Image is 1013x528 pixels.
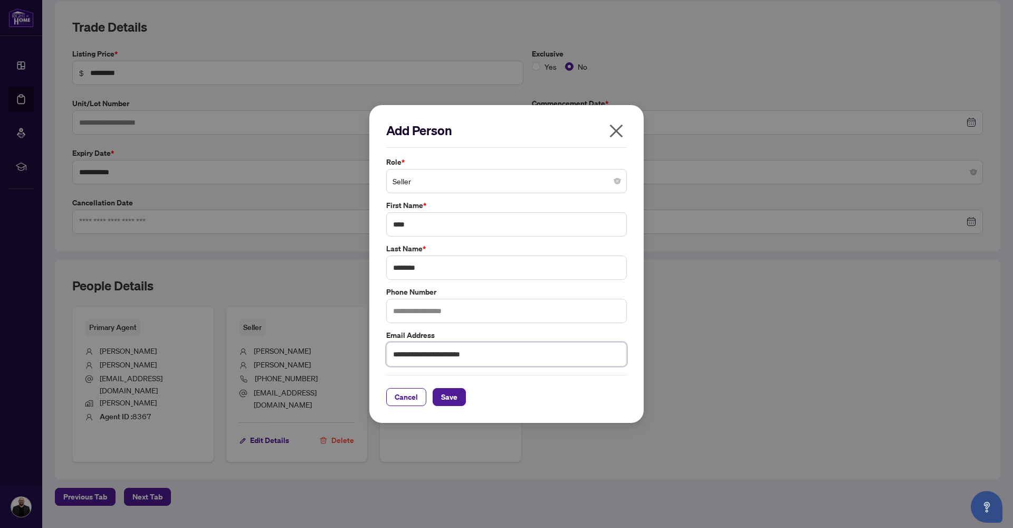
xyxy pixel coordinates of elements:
span: Save [441,389,457,406]
label: Role [386,156,627,168]
label: First Name [386,200,627,211]
span: close-circle [614,178,620,184]
label: Email Address [386,329,627,341]
label: Last Name [386,243,627,254]
label: Phone Number [386,286,627,298]
h2: Add Person [386,122,627,139]
button: Open asap [971,491,1002,523]
span: Cancel [395,389,418,406]
span: close [608,122,625,139]
button: Cancel [386,388,426,406]
span: Seller [393,171,620,191]
button: Save [433,388,466,406]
